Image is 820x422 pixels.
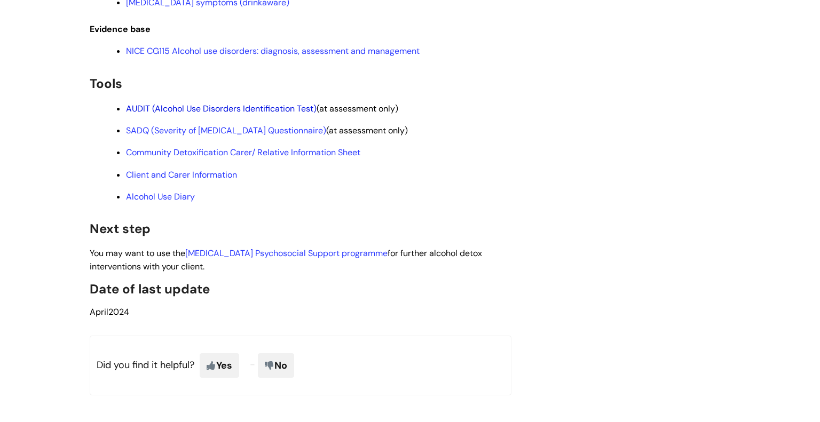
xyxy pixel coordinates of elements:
p: Did you find it helpful? [90,336,511,395]
a: [MEDICAL_DATA] Psychosocial Support programme [185,248,388,259]
a: NICE CG115 Alcohol use disorders: diagnosis, assessment and management [126,45,420,57]
a: SADQ (Severity of [MEDICAL_DATA] Questionnaire) [126,125,326,136]
a: AUDIT (Alcohol Use Disorders Identification Test) [126,103,317,114]
span: No [258,353,294,378]
span: 2024 [90,306,129,317]
a: Client and Carer Information [126,169,237,180]
span: Yes [200,353,239,378]
span: Evidence base [90,23,151,35]
span: (at assessment only) [126,125,408,136]
a: Community Detoxification Carer/ Relative Information Sheet [126,147,360,158]
span: Next step [90,220,151,237]
span: Date of last update [90,281,210,297]
span: You may want to use the for further alcohol detox interventions with your client. [90,248,482,272]
span: Tools [90,75,122,92]
a: Alcohol Use Diary [126,191,195,202]
span: (at assessment only) [126,103,400,114]
span: April [90,306,108,317]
